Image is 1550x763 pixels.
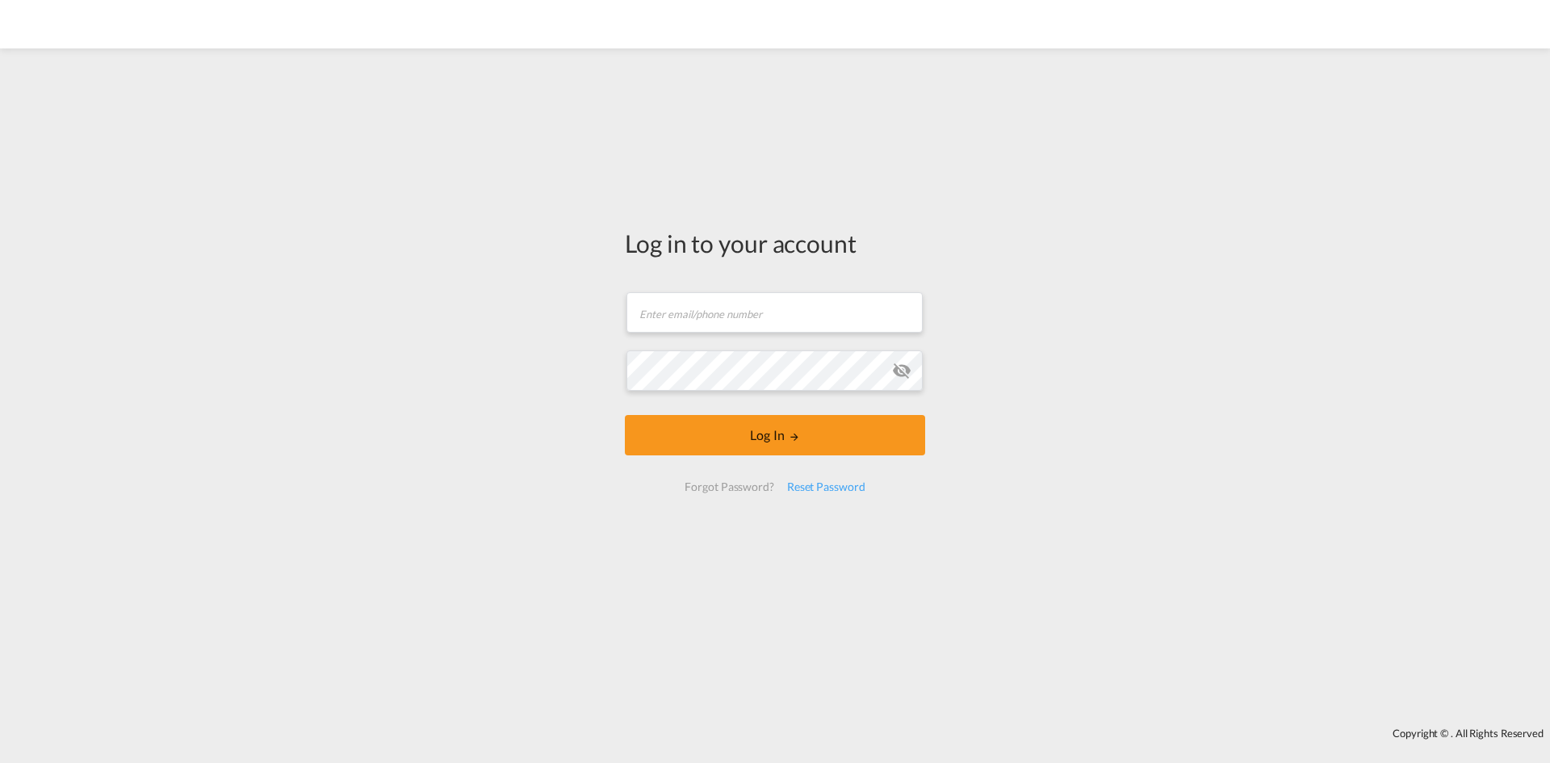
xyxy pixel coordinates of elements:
input: Enter email/phone number [626,292,923,333]
div: Reset Password [781,472,872,501]
div: Forgot Password? [678,472,780,501]
button: LOGIN [625,415,925,455]
md-icon: icon-eye-off [892,361,911,380]
div: Log in to your account [625,226,925,260]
